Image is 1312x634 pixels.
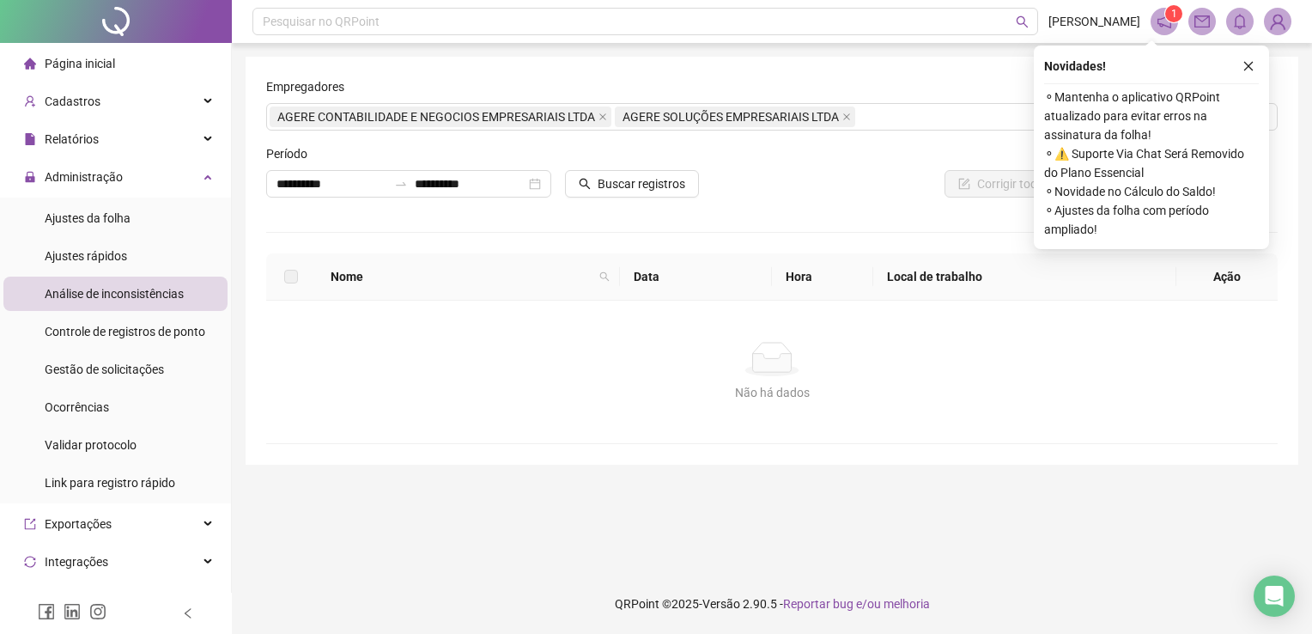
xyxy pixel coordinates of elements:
span: Buscar registros [598,174,685,193]
label: Período [266,144,319,163]
span: Administração [45,170,123,184]
span: AGERE CONTABILIDADE E NEGOCIOS EMPRESARIAIS LTDA [270,107,611,127]
span: facebook [38,603,55,620]
button: Corrigir todos [945,170,1064,198]
span: search [1016,15,1029,28]
footer: QRPoint © 2025 - 2.90.5 - [232,574,1312,634]
span: Análise de inconsistências [45,287,184,301]
span: Ajustes rápidos [45,249,127,263]
span: left [182,607,194,619]
span: swap-right [394,177,408,191]
div: Não há dados [287,383,1257,402]
span: Reportar bug e/ou melhoria [783,597,930,611]
span: search [579,178,591,190]
label: Empregadores [266,77,355,96]
span: close [842,113,851,121]
span: home [24,58,36,70]
span: AGERE SOLUÇÕES EMPRESARIAIS LTDA [615,107,855,127]
span: search [599,271,610,282]
span: 1 [1171,8,1177,20]
span: Integrações [45,555,108,569]
span: user-add [24,95,36,107]
div: Open Intercom Messenger [1254,576,1295,617]
span: Página inicial [45,57,115,70]
span: to [394,177,408,191]
span: lock [24,171,36,183]
span: [PERSON_NAME] [1048,12,1140,31]
span: close [598,113,607,121]
span: Gestão de solicitações [45,363,164,376]
span: AGERE CONTABILIDADE E NEGOCIOS EMPRESARIAIS LTDA [277,107,595,126]
span: export [24,518,36,530]
span: ⚬ ⚠️ Suporte Via Chat Será Removido do Plano Essencial [1044,144,1259,182]
span: file [24,133,36,145]
span: close [1242,60,1254,72]
span: linkedin [64,603,81,620]
span: instagram [89,603,106,620]
span: Relatórios [45,132,99,146]
span: AGERE SOLUÇÕES EMPRESARIAIS LTDA [623,107,839,126]
span: notification [1157,14,1172,29]
button: Buscar registros [565,170,699,198]
span: Ajustes da folha [45,211,131,225]
span: Versão [702,597,740,611]
span: Ocorrências [45,400,109,414]
span: Exportações [45,517,112,531]
span: Nome [331,267,592,286]
span: Cadastros [45,94,100,108]
img: 94301 [1265,9,1291,34]
th: Data [620,253,772,301]
span: Controle de registros de ponto [45,325,205,338]
span: search [596,264,613,290]
span: ⚬ Mantenha o aplicativo QRPoint atualizado para evitar erros na assinatura da folha! [1044,88,1259,144]
span: Novidades ! [1044,57,1106,76]
th: Hora [772,253,873,301]
div: Ação [1190,267,1264,286]
sup: 1 [1165,5,1182,22]
span: ⚬ Novidade no Cálculo do Saldo! [1044,182,1259,201]
span: Link para registro rápido [45,476,175,490]
span: sync [24,556,36,568]
th: Local de trabalho [873,253,1176,301]
span: ⚬ Ajustes da folha com período ampliado! [1044,201,1259,239]
span: Validar protocolo [45,438,137,452]
span: mail [1194,14,1210,29]
span: bell [1232,14,1248,29]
